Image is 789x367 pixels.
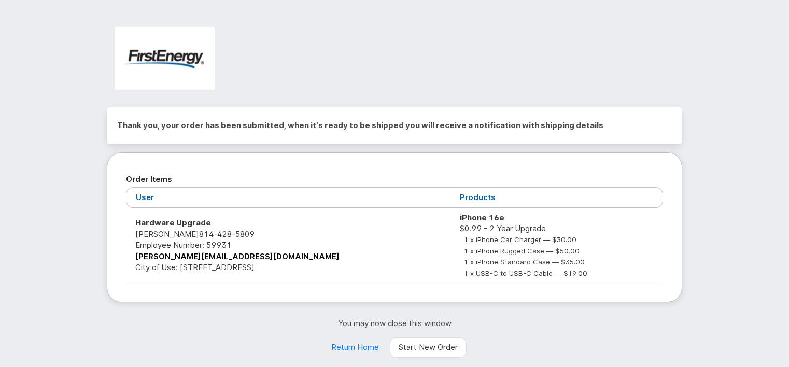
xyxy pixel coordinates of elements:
h2: Order Items [126,172,663,187]
td: [PERSON_NAME] City of Use: [STREET_ADDRESS] [126,208,450,284]
a: Start New Order [390,337,467,358]
span: 5809 [232,229,255,239]
span: Employee Number: 59931 [135,240,232,250]
a: [PERSON_NAME][EMAIL_ADDRESS][DOMAIN_NAME] [135,251,340,261]
strong: Hardware Upgrade [135,218,211,228]
p: You may now close this window [107,318,682,329]
img: FirstEnergy Corp [115,27,215,90]
small: 1 x iPhone Rugged Case — $50.00 [464,247,580,255]
span: 814 [199,229,255,239]
small: 1 x iPhone Car Charger — $30.00 [464,235,576,244]
td: $0.99 - 2 Year Upgrade [450,208,663,284]
th: Products [450,187,663,207]
small: 1 x USB-C to USB-C Cable — $19.00 [464,269,587,277]
h2: Thank you, your order has been submitted, when it's ready to be shipped you will receive a notifi... [117,118,672,133]
small: 1 x iPhone Standard Case — $35.00 [464,258,585,266]
a: Return Home [322,337,388,358]
th: User [126,187,450,207]
strong: iPhone 16e [460,213,504,222]
span: 428 [214,229,232,239]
